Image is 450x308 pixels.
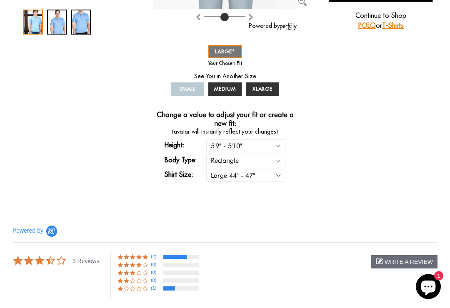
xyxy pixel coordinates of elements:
[214,86,236,92] span: MEDIUM
[165,155,206,165] label: Body Type:
[246,83,279,96] a: XLARGE
[165,170,206,180] label: Shirt Size:
[151,253,161,261] span: (2)
[215,49,235,55] span: LARGE
[208,45,242,59] a: LARGE
[413,274,443,301] inbox-online-store-chat: Shopify online store chat
[12,228,43,235] span: Powered by
[252,86,273,92] span: XLARGE
[249,22,297,30] a: Powered by
[385,259,433,266] span: write a review
[371,256,437,269] div: write a review
[165,140,206,150] label: Height:
[195,12,202,22] button: Rotate clockwise
[151,261,161,268] span: (0)
[151,285,161,292] span: (1)
[171,83,204,96] a: SMALL
[280,23,297,30] img: perfitly-logo_73ae6c82-e2e3-4a36-81b1-9e913f6ac5a1.png
[180,86,196,92] span: SMALL
[151,277,161,284] span: (0)
[329,11,433,31] p: Continue to Shop or
[72,256,100,265] span: 3 Reviews
[153,128,296,137] span: (avatar will instantly reflect your changes)
[47,10,67,35] div: 2 / 3
[151,269,161,276] span: (0)
[358,22,376,30] a: POLO
[208,83,242,96] a: MEDIUM
[195,14,202,21] img: Rotate clockwise
[153,111,296,128] h4: Change a value to adjust your fit or create a new fit:
[23,10,43,35] div: 1 / 3
[247,12,254,22] button: Rotate counter clockwise
[382,22,404,30] a: T-Shirts
[247,14,254,21] img: Rotate counter clockwise
[71,10,91,35] div: 3 / 3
